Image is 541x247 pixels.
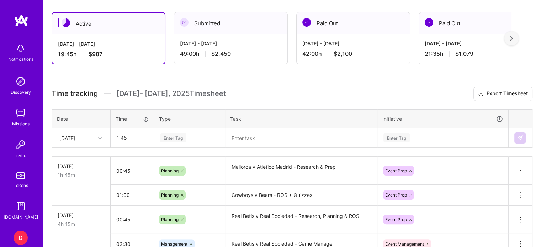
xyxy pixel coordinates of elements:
input: HH:MM [111,161,154,180]
span: Planning [161,217,179,222]
div: 49:00 h [180,50,282,58]
textarea: Mallorca v Atletico Madrid - Research & Prep [226,157,376,184]
img: guide book [14,199,28,213]
img: right [510,36,513,41]
div: [DATE] - [DATE] [58,40,159,48]
div: 4h 15m [58,220,105,228]
img: teamwork [14,106,28,120]
span: Time tracking [52,89,98,98]
div: D [14,231,28,245]
span: [DATE] - [DATE] , 2025 Timesheet [116,89,226,98]
span: $2,450 [211,50,231,58]
div: 1h 45m [58,171,105,179]
img: Active [62,18,70,27]
th: Task [225,109,377,128]
img: logo [14,14,28,27]
div: [DATE] - [DATE] [425,40,526,47]
div: Submitted [174,12,287,34]
textarea: Cowboys v Bears - ROS + Quizzes [226,186,376,205]
img: tokens [16,172,25,179]
div: Paid Out [297,12,410,34]
textarea: Real Betis v Real Sociedad - Research, Planning & ROS [226,206,376,233]
img: Submitted [180,18,189,27]
span: $1,079 [455,50,473,58]
i: icon Chevron [98,136,102,140]
div: Time [116,115,149,123]
div: 42:00 h [302,50,404,58]
div: Enter Tag [160,132,186,143]
div: Initiative [382,115,503,123]
img: discovery [14,74,28,88]
span: Event Prep [385,217,407,222]
div: 19:45 h [58,50,159,58]
div: Enter Tag [383,132,410,143]
span: Planning [161,192,179,198]
img: bell [14,41,28,55]
div: Invite [15,152,26,159]
div: [DATE] - [DATE] [180,40,282,47]
span: $987 [89,50,102,58]
span: $2,100 [334,50,352,58]
th: Date [52,109,111,128]
img: Paid Out [425,18,433,27]
div: Missions [12,120,30,128]
div: 21:35 h [425,50,526,58]
input: HH:MM [111,128,153,147]
button: Export Timesheet [473,87,532,101]
span: Event Prep [385,168,407,173]
span: Planning [161,168,179,173]
i: icon Download [478,90,484,98]
span: Event Prep [385,192,407,198]
a: D [12,231,30,245]
div: Paid Out [419,12,532,34]
img: Paid Out [302,18,311,27]
div: Notifications [8,55,33,63]
input: HH:MM [111,210,154,229]
div: Tokens [14,182,28,189]
span: Management [161,241,187,247]
input: HH:MM [111,186,154,204]
div: [DATE] [59,134,75,141]
div: [DOMAIN_NAME] [4,213,38,221]
div: [DATE] - [DATE] [302,40,404,47]
span: Event Management [385,241,424,247]
div: Discovery [11,88,31,96]
img: Submit [517,135,523,141]
img: Invite [14,138,28,152]
div: [DATE] [58,162,105,170]
th: Type [154,109,225,128]
div: Active [52,13,165,34]
div: [DATE] [58,211,105,219]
